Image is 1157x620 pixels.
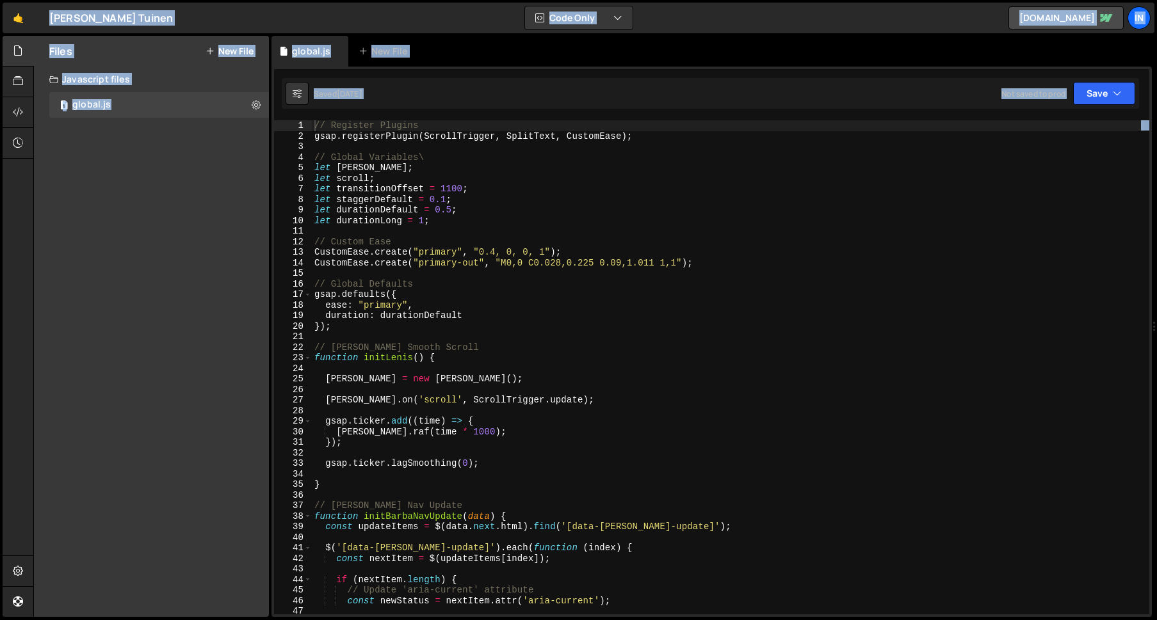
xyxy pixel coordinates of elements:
[274,427,312,438] div: 30
[274,521,312,532] div: 39
[274,406,312,417] div: 28
[1073,82,1135,105] button: Save
[274,596,312,607] div: 46
[274,279,312,290] div: 16
[274,321,312,332] div: 20
[274,131,312,142] div: 2
[337,88,362,99] div: [DATE]
[274,310,312,321] div: 19
[274,226,312,237] div: 11
[34,67,269,92] div: Javascript files
[274,120,312,131] div: 1
[274,216,312,227] div: 10
[274,469,312,480] div: 34
[49,92,269,118] : 16928/46355.js
[72,99,111,111] div: global.js
[274,532,312,543] div: 40
[274,363,312,374] div: 24
[274,490,312,501] div: 36
[1128,6,1151,29] a: In
[274,374,312,385] div: 25
[49,44,72,58] h2: Files
[274,416,312,427] div: 29
[274,395,312,406] div: 27
[274,247,312,258] div: 13
[274,437,312,448] div: 31
[274,184,312,195] div: 7
[314,88,362,99] div: Saved
[274,163,312,173] div: 5
[274,448,312,459] div: 32
[359,45,412,58] div: New File
[274,289,312,300] div: 17
[1001,88,1065,99] div: Not saved to prod
[3,3,34,33] a: 🤙
[206,46,254,56] button: New File
[274,585,312,596] div: 45
[274,500,312,511] div: 37
[274,606,312,617] div: 47
[274,173,312,184] div: 6
[274,152,312,163] div: 4
[274,342,312,353] div: 22
[274,458,312,469] div: 33
[274,300,312,311] div: 18
[274,195,312,205] div: 8
[274,205,312,216] div: 9
[274,511,312,522] div: 38
[274,353,312,363] div: 23
[292,45,330,58] div: global.js
[274,237,312,248] div: 12
[274,331,312,342] div: 21
[274,564,312,575] div: 43
[274,141,312,152] div: 3
[274,553,312,564] div: 42
[274,268,312,279] div: 15
[49,10,173,26] div: [PERSON_NAME] Tuinen
[274,385,312,395] div: 26
[274,479,312,490] div: 35
[274,575,312,585] div: 44
[1008,6,1124,29] a: [DOMAIN_NAME]
[525,6,633,29] button: Code Only
[60,101,68,111] span: 1
[274,258,312,269] div: 14
[274,543,312,553] div: 41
